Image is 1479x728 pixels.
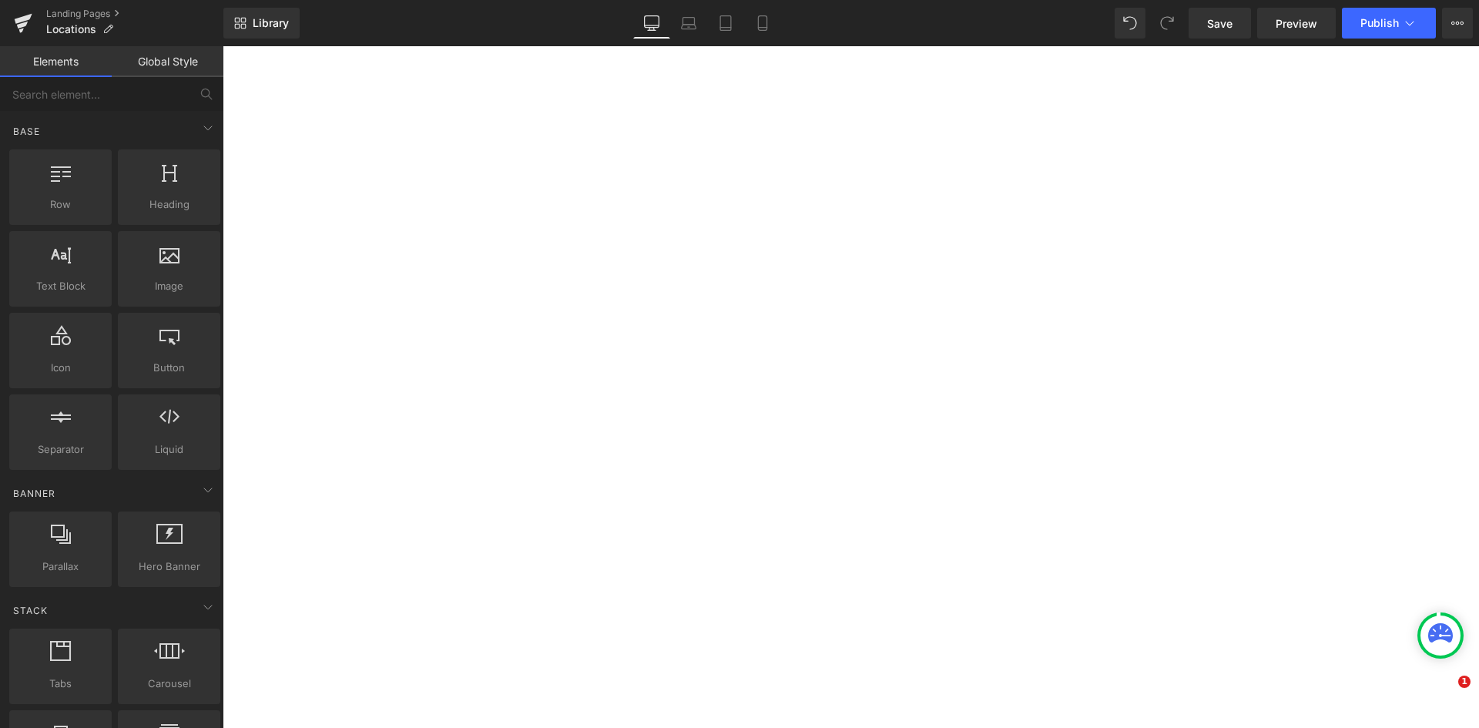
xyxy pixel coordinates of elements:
span: Banner [12,486,57,501]
span: Stack [12,603,49,618]
span: 1 [1458,676,1471,688]
a: Mobile [744,8,781,39]
button: Undo [1115,8,1145,39]
a: Landing Pages [46,8,223,20]
a: Preview [1257,8,1336,39]
span: Library [253,16,289,30]
span: Row [14,196,107,213]
a: Global Style [112,46,223,77]
button: More [1442,8,1473,39]
a: Laptop [670,8,707,39]
span: Icon [14,360,107,376]
span: Heading [122,196,216,213]
a: New Library [223,8,300,39]
iframe: Intercom live chat [1427,676,1464,713]
span: Publish [1360,17,1399,29]
span: Carousel [122,676,216,692]
span: Hero Banner [122,559,216,575]
span: Separator [14,441,107,458]
button: Publish [1342,8,1436,39]
a: Desktop [633,8,670,39]
span: Liquid [122,441,216,458]
span: Text Block [14,278,107,294]
span: Preview [1276,15,1317,32]
span: Locations [46,23,96,35]
span: Image [122,278,216,294]
span: Tabs [14,676,107,692]
span: Base [12,124,42,139]
a: Tablet [707,8,744,39]
span: Button [122,360,216,376]
span: Save [1207,15,1232,32]
span: Parallax [14,559,107,575]
button: Redo [1152,8,1182,39]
